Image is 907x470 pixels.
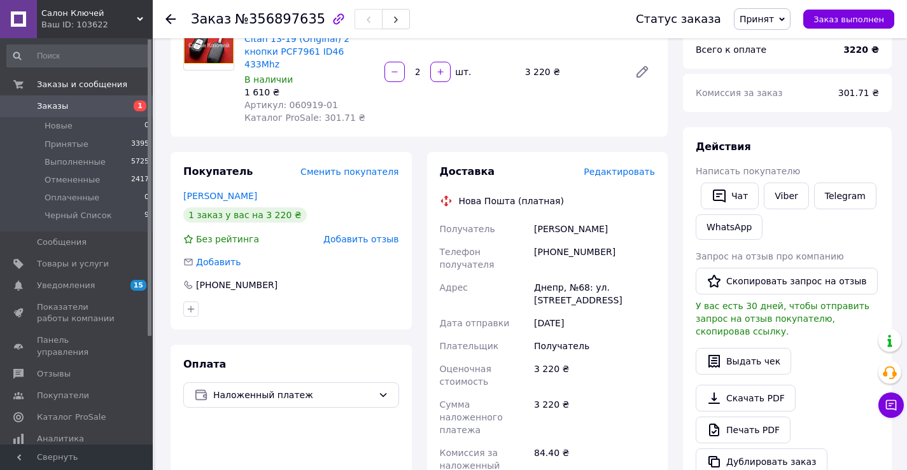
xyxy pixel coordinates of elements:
span: Принят [740,14,774,24]
button: Скопировать запрос на отзыв [696,268,878,294]
div: [PERSON_NAME] [531,218,657,240]
span: 15 [130,280,146,291]
input: Поиск [6,45,150,67]
span: Всего к оплате [696,45,766,55]
b: 3220 ₴ [843,45,879,55]
span: Сумма наложенного платежа [440,399,503,435]
span: Принятые [45,139,88,150]
span: 301.71 ₴ [838,88,879,98]
span: Салон Ключей [41,8,137,19]
a: Выкидной ключ Mercedes Citan 13-19 (Original) 2 кнопки PCF7961 ID46 433Mhz [244,21,364,69]
span: Запрос на отзыв про компанию [696,251,844,261]
span: Добавить [196,257,241,267]
span: Редактировать [584,167,655,177]
span: Заказы и сообщения [37,79,127,90]
div: Статус заказа [636,13,721,25]
span: Адрес [440,282,468,293]
span: Плательщик [440,341,499,351]
div: [PHONE_NUMBER] [195,279,279,291]
div: [DATE] [531,312,657,335]
span: Оплаченные [45,192,99,204]
span: 0 [144,192,149,204]
span: Наложенный платеж [213,388,373,402]
span: Заказ выполнен [813,15,884,24]
span: 0 [144,120,149,132]
div: 3 220 ₴ [531,357,657,393]
button: Чат с покупателем [878,392,904,418]
a: Скачать PDF [696,385,796,411]
span: Телефон получателя [440,247,495,270]
span: Действия [696,141,751,153]
span: Написать покупателю [696,166,800,176]
span: 2417 [131,174,149,186]
span: Покупатели [37,390,89,401]
span: Артикул: 060919-01 [244,100,338,110]
span: 9 [144,210,149,221]
span: Уведомления [37,280,95,291]
span: Сообщения [37,237,87,248]
a: [PERSON_NAME] [183,191,257,201]
button: Заказ выполнен [803,10,894,29]
span: Новые [45,120,73,132]
span: Каталог ProSale: 301.71 ₴ [244,113,365,123]
span: Покупатель [183,165,253,177]
span: Аналитика [37,433,84,445]
div: шт. [452,66,472,78]
span: Выполненные [45,156,106,168]
span: 5725 [131,156,149,168]
div: 1 610 ₴ [244,86,374,99]
span: Отзывы [37,368,71,380]
span: В наличии [244,74,293,85]
a: Печать PDF [696,417,791,443]
span: Оценочная стоимость [440,364,491,387]
div: Нова Пошта (платная) [456,195,567,207]
span: Сменить покупателя [300,167,398,177]
button: Выдать чек [696,348,791,375]
span: Каталог ProSale [37,411,106,423]
div: Вернуться назад [165,13,176,25]
a: Редактировать [629,59,655,85]
span: Дата отправки [440,318,510,328]
img: Выкидной ключ Mercedes Citan 13-19 (Original) 2 кнопки PCF7961 ID46 433Mhz [184,27,234,64]
span: Черный Список [45,210,112,221]
span: У вас есть 30 дней, чтобы отправить запрос на отзыв покупателю, скопировав ссылку. [696,301,869,336]
span: Панель управления [37,335,118,357]
span: Заказ [191,11,231,27]
button: Чат [701,183,759,209]
span: Отмененные [45,174,100,186]
span: Комиссия за заказ [696,88,783,98]
a: WhatsApp [696,214,763,240]
span: Без рейтинга [196,234,259,244]
span: 1 [134,100,146,111]
span: Оплата [183,358,226,370]
span: Получатель [440,224,495,234]
div: 1 заказ у вас на 3 220 ₴ [183,207,307,223]
a: Telegram [814,183,876,209]
span: Показатели работы компании [37,301,118,324]
div: 3 220 ₴ [531,393,657,441]
span: №356897635 [235,11,325,27]
div: Днепр, №68: ул. [STREET_ADDRESS] [531,276,657,312]
span: Доставка [440,165,495,177]
div: Получатель [531,335,657,357]
span: Заказы [37,100,68,112]
div: Ваш ID: 103622 [41,19,153,31]
div: 3 220 ₴ [520,63,624,81]
a: Viber [764,183,808,209]
span: Товары и услуги [37,258,109,270]
span: 3395 [131,139,149,150]
span: Добавить отзыв [323,234,398,244]
div: [PHONE_NUMBER] [531,240,657,276]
